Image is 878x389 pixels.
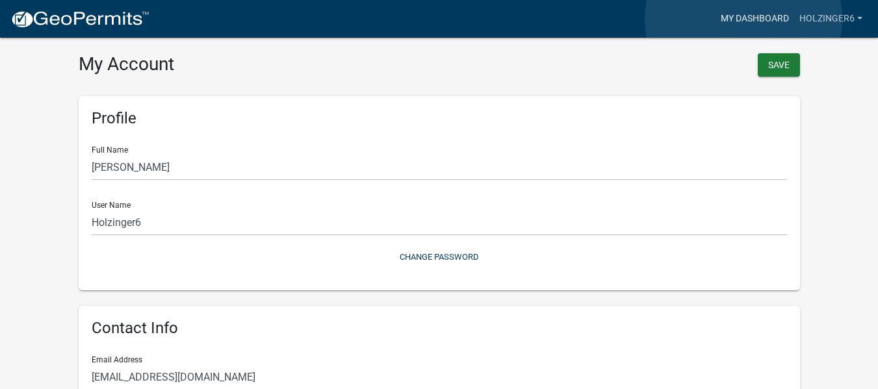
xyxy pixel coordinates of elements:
[92,109,787,128] h6: Profile
[92,319,787,338] h6: Contact Info
[79,53,430,75] h3: My Account
[758,53,800,77] button: Save
[716,6,794,31] a: My Dashboard
[92,246,787,268] button: Change Password
[794,6,868,31] a: Holzinger6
